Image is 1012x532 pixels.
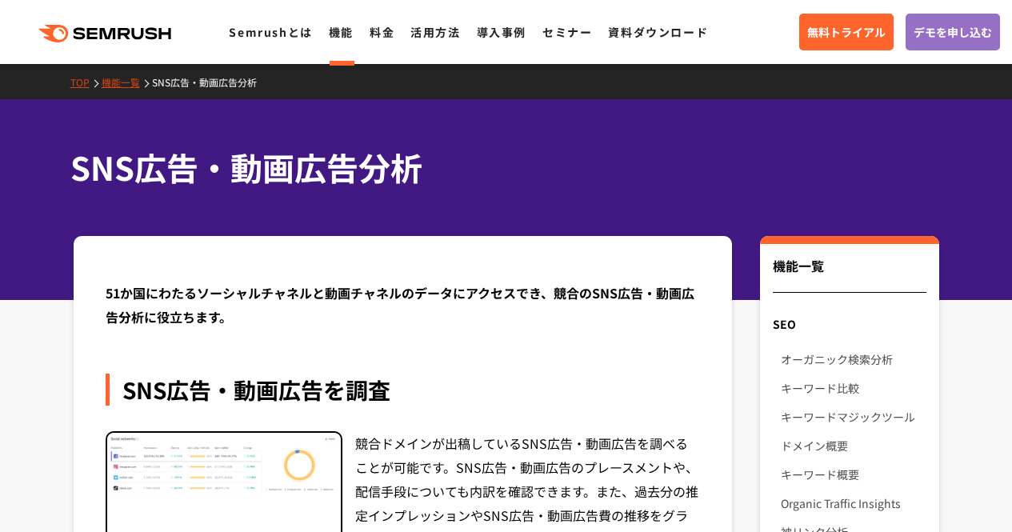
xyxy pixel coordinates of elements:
a: Organic Traffic Insights [781,489,926,518]
div: 51か国にわたるソーシャルチャネルと動画チャネルのデータにアクセスでき、競合のSNS広告・動画広告分析に役立ちます。 [106,281,701,329]
a: セミナー [542,24,592,40]
a: キーワードマジックツール [781,402,926,431]
a: 機能 [329,24,354,40]
a: 料金 [370,24,394,40]
a: ドメイン概要 [781,431,926,460]
a: SNS広告・動画広告分析 [152,75,269,89]
a: 機能一覧 [102,75,152,89]
a: キーワード比較 [781,374,926,402]
a: 資料ダウンロード [608,24,708,40]
a: キーワード概要 [781,460,926,489]
a: オーガニック検索分析 [781,345,926,374]
div: SEO [760,310,938,338]
a: 活用方法 [410,24,460,40]
img: SNS広告・動画広告を調査 [107,433,341,502]
span: デモを申し込む [914,23,992,41]
span: 無料トライアル [807,23,886,41]
a: TOP [70,75,102,89]
a: デモを申し込む [906,14,1000,50]
a: Semrushとは [229,24,312,40]
a: 導入事例 [477,24,526,40]
div: SNS広告・動画広告を調査 [106,374,701,406]
a: 無料トライアル [799,14,894,50]
div: 機能一覧 [773,256,926,293]
h1: SNS広告・動画広告分析 [70,144,926,191]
